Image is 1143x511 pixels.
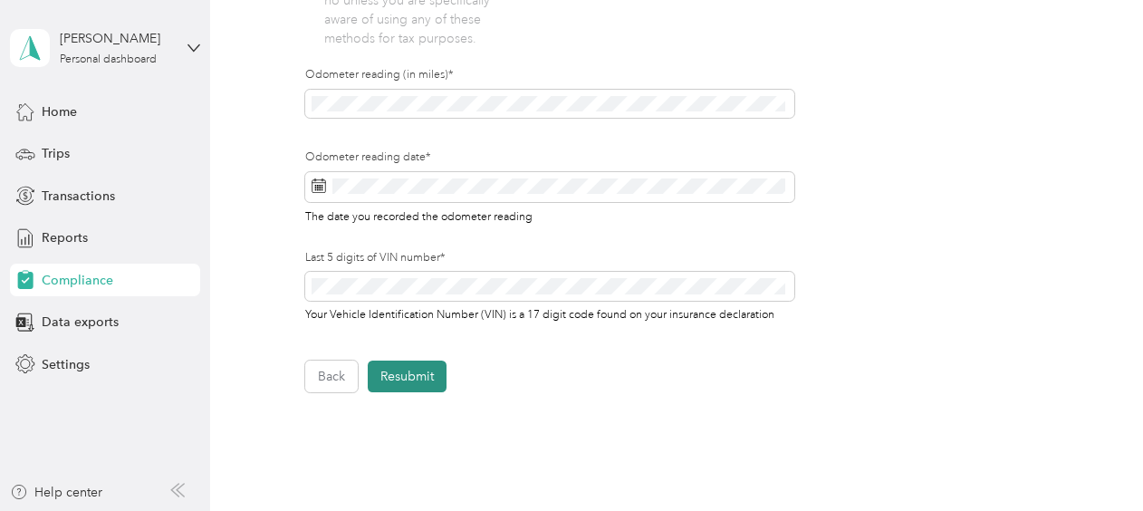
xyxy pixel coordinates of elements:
span: The date you recorded the odometer reading [305,207,533,224]
span: Your Vehicle Identification Number (VIN) is a 17 digit code found on your insurance declaration [305,304,774,322]
button: Back [305,361,358,392]
span: Home [42,102,77,121]
span: Trips [42,144,70,163]
div: [PERSON_NAME] [60,29,173,48]
iframe: Everlance-gr Chat Button Frame [1042,410,1143,511]
label: Last 5 digits of VIN number* [305,250,793,266]
label: Odometer reading date* [305,149,793,166]
label: Odometer reading (in miles)* [305,67,793,83]
button: Help center [10,483,102,502]
span: Settings [42,355,90,374]
span: Reports [42,228,88,247]
span: Transactions [42,187,115,206]
div: Personal dashboard [60,54,157,65]
span: Compliance [42,271,113,290]
span: Data exports [42,313,119,332]
button: Resubmit [368,361,447,392]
